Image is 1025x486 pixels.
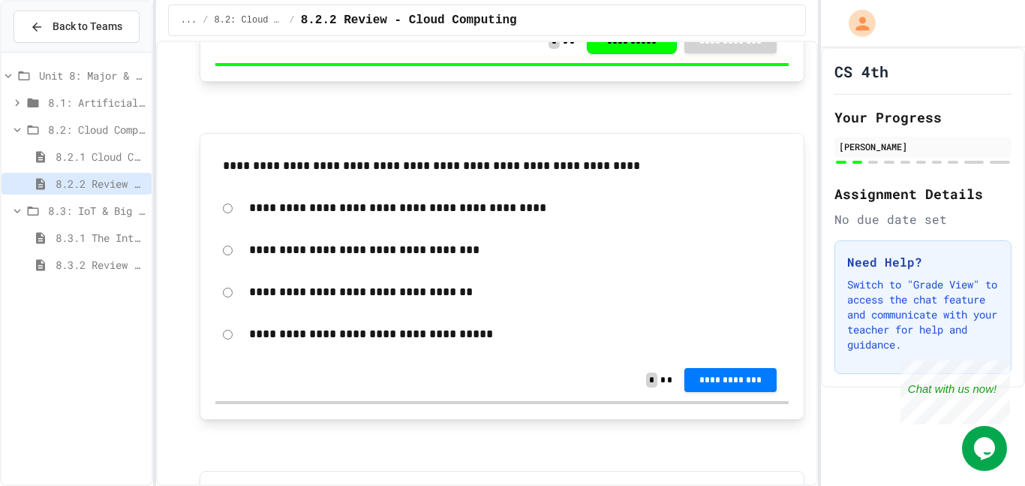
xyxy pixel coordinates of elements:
span: Unit 8: Major & Emerging Technologies [39,68,146,83]
span: Back to Teams [53,19,122,35]
iframe: chat widget [962,426,1010,471]
h2: Your Progress [834,107,1011,128]
span: 8.3.1 The Internet of Things and Big Data: Our Connected Digital World [56,230,146,246]
span: ... [181,14,197,26]
span: 8.2: Cloud Computing [48,122,146,137]
span: 8.2.1 Cloud Computing: Transforming the Digital World [56,149,146,165]
div: My Account [833,6,879,41]
span: 8.3.2 Review - The Internet of Things and Big Data [56,257,146,273]
span: 8.3: IoT & Big Data [48,203,146,219]
span: / [203,14,208,26]
p: Switch to "Grade View" to access the chat feature and communicate with your teacher for help and ... [847,277,999,352]
iframe: chat widget [900,361,1010,424]
div: No due date set [834,210,1011,228]
span: 8.2.2 Review - Cloud Computing [301,11,517,29]
h2: Assignment Details [834,183,1011,204]
span: 8.1: Artificial Intelligence Basics [48,95,146,110]
button: Back to Teams [14,11,140,43]
div: [PERSON_NAME] [839,140,1007,153]
h1: CS 4th [834,61,888,82]
span: / [289,14,294,26]
span: 8.2.2 Review - Cloud Computing [56,176,146,192]
h3: Need Help? [847,253,999,271]
span: 8.2: Cloud Computing [215,14,284,26]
